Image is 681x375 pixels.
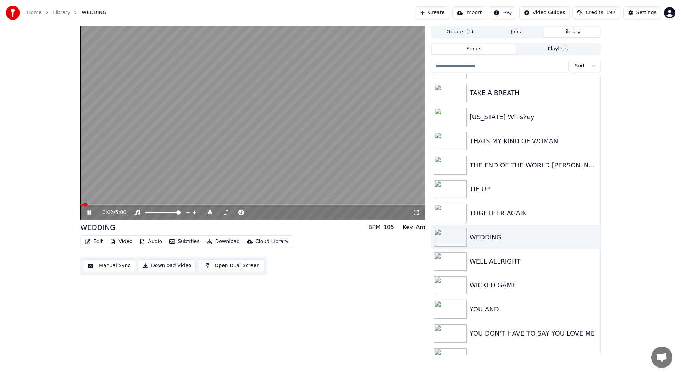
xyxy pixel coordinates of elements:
div: YOU AND I [470,304,598,314]
button: FAQ [489,6,516,19]
button: Open Dual Screen [199,259,264,272]
div: / [103,209,120,216]
div: Cloud Library [255,238,288,245]
button: Credits197 [572,6,620,19]
button: Import [452,6,486,19]
div: Key [403,223,413,232]
button: Songs [432,44,516,54]
div: THE END OF THE WORLD [PERSON_NAME] [470,160,598,170]
nav: breadcrumb [27,9,106,16]
button: Manual Sync [83,259,135,272]
div: WELL ALLRIGHT [470,257,598,266]
div: YOU DON'T HAVE TO SAY YOU LOVE ME [470,329,598,338]
div: 105 [383,223,394,232]
div: TAKE A BREATH [470,88,598,98]
div: [US_STATE] Whiskey [470,112,598,122]
div: WICKED GAME [470,280,598,290]
button: Download Video [138,259,196,272]
div: Am [416,223,425,232]
div: [PERSON_NAME] - Tie Up [470,353,598,363]
span: 5:00 [115,209,126,216]
span: Credits [586,9,603,16]
button: Video Guides [519,6,570,19]
a: Library [53,9,70,16]
div: WEDDING [80,222,116,232]
button: Queue [432,27,488,37]
button: Audio [137,237,165,247]
button: Video [107,237,135,247]
span: ( 1 ) [466,28,474,35]
div: WEDDING [470,232,598,242]
a: Open chat [651,347,672,368]
div: THATS MY KIND OF WOMAN [470,136,598,146]
button: Download [204,237,243,247]
div: BPM [368,223,380,232]
span: 0:02 [103,209,113,216]
span: 197 [606,9,616,16]
button: Playlists [516,44,600,54]
button: Jobs [488,27,544,37]
button: Library [544,27,600,37]
div: Settings [636,9,657,16]
button: Settings [623,6,661,19]
button: Create [415,6,449,19]
span: WEDDING [82,9,106,16]
button: Subtitles [166,237,202,247]
button: Edit [82,237,106,247]
span: Sort [575,62,585,70]
img: youka [6,6,20,20]
div: TIE UP [470,184,598,194]
a: Home [27,9,41,16]
div: TOGETHER AGAIN [470,208,598,218]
